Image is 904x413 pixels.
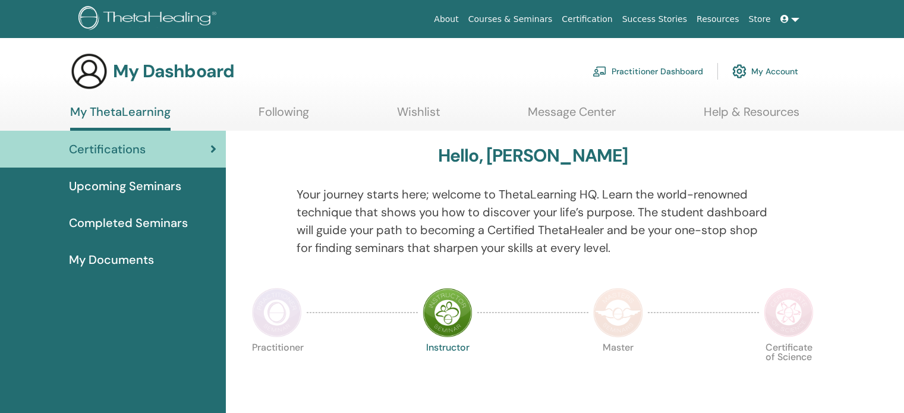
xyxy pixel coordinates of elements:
[113,61,234,82] h3: My Dashboard
[704,105,799,128] a: Help & Resources
[618,8,692,30] a: Success Stories
[423,343,473,393] p: Instructor
[744,8,776,30] a: Store
[593,343,643,393] p: Master
[438,145,628,166] h3: Hello, [PERSON_NAME]
[69,251,154,269] span: My Documents
[593,288,643,338] img: Master
[429,8,463,30] a: About
[69,214,188,232] span: Completed Seminars
[78,6,221,33] img: logo.png
[259,105,309,128] a: Following
[764,288,814,338] img: Certificate of Science
[69,177,181,195] span: Upcoming Seminars
[423,288,473,338] img: Instructor
[70,105,171,131] a: My ThetaLearning
[252,343,302,393] p: Practitioner
[528,105,616,128] a: Message Center
[397,105,440,128] a: Wishlist
[70,52,108,90] img: generic-user-icon.jpg
[732,61,746,81] img: cog.svg
[69,140,146,158] span: Certifications
[593,66,607,77] img: chalkboard-teacher.svg
[732,58,798,84] a: My Account
[557,8,617,30] a: Certification
[297,185,770,257] p: Your journey starts here; welcome to ThetaLearning HQ. Learn the world-renowned technique that sh...
[593,58,703,84] a: Practitioner Dashboard
[692,8,744,30] a: Resources
[764,343,814,393] p: Certificate of Science
[252,288,302,338] img: Practitioner
[464,8,557,30] a: Courses & Seminars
